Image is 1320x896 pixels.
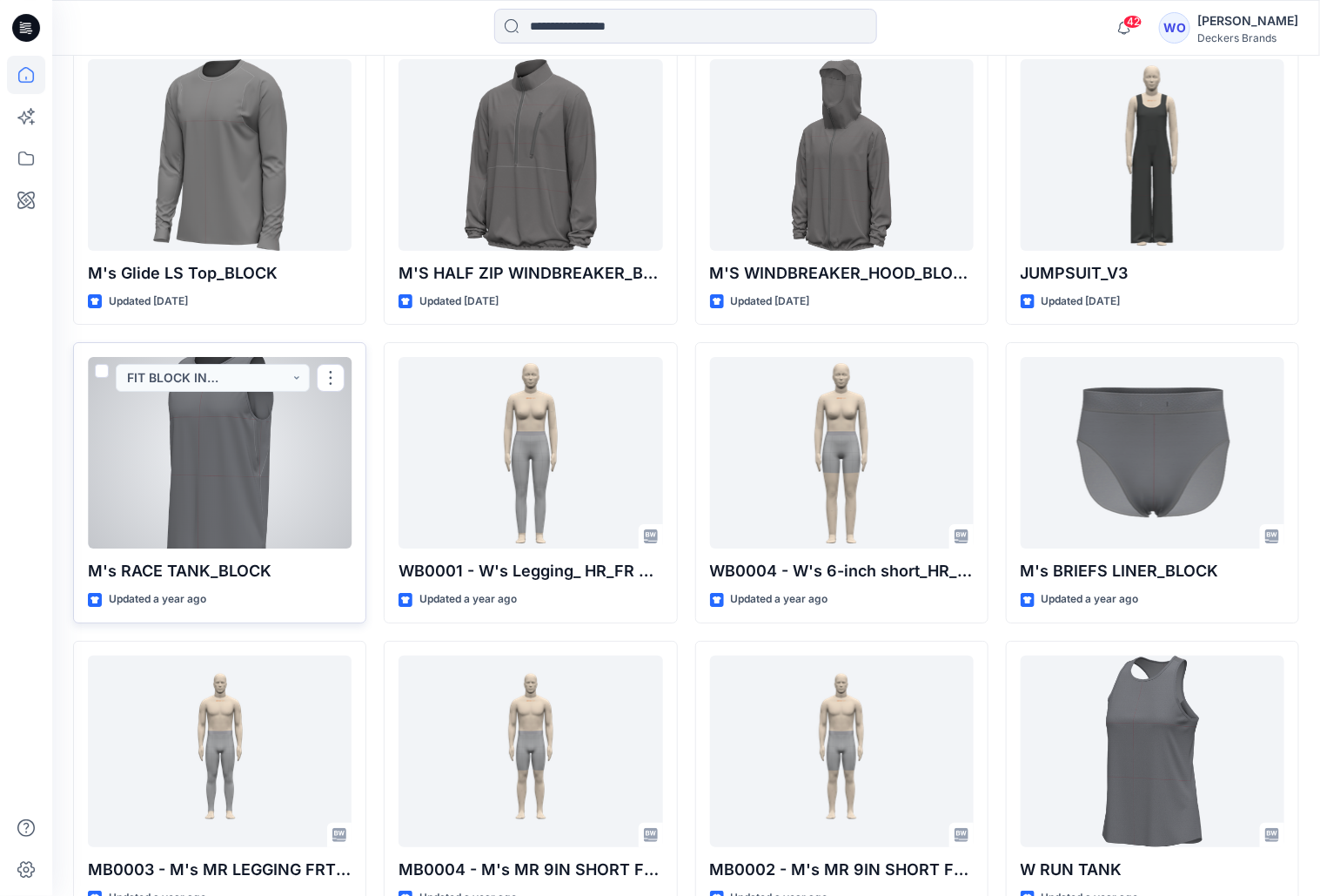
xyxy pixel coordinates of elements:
[1021,357,1284,549] a: M's BRIEFS LINER_BLOCK
[88,656,352,847] a: MB0003 - M's MR LEGGING FRT RISE BK RISE INSEAM
[1021,59,1284,251] a: JUMPSUIT_V3
[1197,31,1298,44] div: Deckers Brands
[731,590,828,609] p: Updated a year ago
[88,261,352,286] p: M's Glide LS Top_BLOCK
[710,261,974,286] p: M'S WINDBREAKER_HOOD_BLOCK_MODULE
[710,656,974,847] a: MB0002 - M's MR 9IN SHORT FRT RISE BK RISE INSEAM SS
[1042,293,1121,311] p: Updated [DATE]
[1021,858,1284,882] p: W RUN TANK
[399,357,662,549] a: WB0001 - W's Legging_ HR_FR RISE_BK RISE_INSEAM_SS
[399,559,662,583] p: WB0001 - W's Legging_ HR_FR RISE_BK RISE_INSEAM_SS
[109,293,188,311] p: Updated [DATE]
[109,590,206,609] p: Updated a year ago
[1197,10,1298,31] div: [PERSON_NAME]
[1021,559,1284,583] p: M's BRIEFS LINER_BLOCK
[399,656,662,847] a: MB0004 - M's MR 9IN SHORT FRT RISE BK RISE INSEAM
[710,357,974,549] a: WB0004 - W's 6-inch short_HR_FR RISE_BK RISE_INSEAM
[731,293,810,311] p: Updated [DATE]
[419,293,499,311] p: Updated [DATE]
[88,559,352,583] p: M's RACE TANK_BLOCK
[1159,12,1190,44] div: WO
[399,59,662,251] a: M'S HALF ZIP WINDBREAKER_BLOCK
[710,559,974,583] p: WB0004 - W's 6-inch short_HR_FR RISE_BK RISE_INSEAM
[1123,15,1142,29] span: 42
[710,858,974,882] p: MB0002 - M's MR 9IN SHORT FRT RISE BK RISE INSEAM SS
[710,59,974,251] a: M'S WINDBREAKER_HOOD_BLOCK_MODULE
[88,357,352,549] a: M's RACE TANK_BLOCK
[1021,656,1284,847] a: W RUN TANK
[419,590,517,609] p: Updated a year ago
[399,261,662,286] p: M'S HALF ZIP WINDBREAKER_BLOCK
[88,59,352,251] a: M's Glide LS Top_BLOCK
[399,858,662,882] p: MB0004 - M's MR 9IN SHORT FRT RISE BK RISE INSEAM
[1042,590,1139,609] p: Updated a year ago
[88,858,352,882] p: MB0003 - M's MR LEGGING FRT RISE BK RISE INSEAM
[1021,261,1284,286] p: JUMPSUIT_V3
